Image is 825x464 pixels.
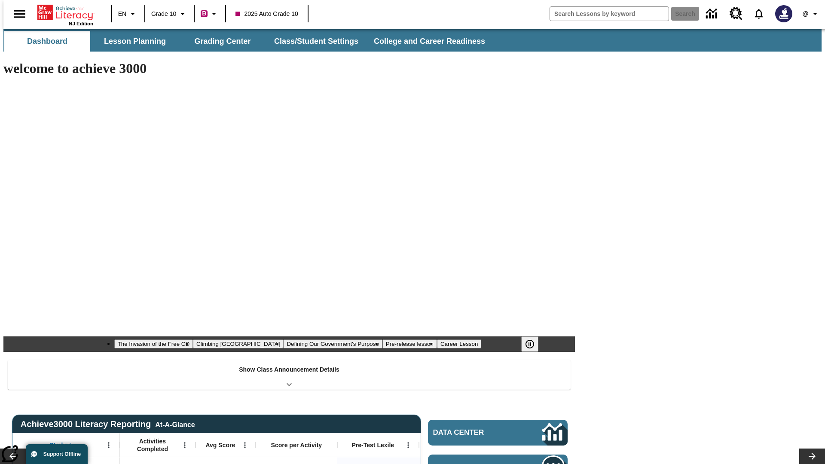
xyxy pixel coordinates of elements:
button: Pause [521,336,538,352]
button: Slide 4 Pre-release lesson [382,339,437,348]
input: search field [550,7,669,21]
div: SubNavbar [3,31,493,52]
span: EN [118,9,126,18]
button: Profile/Settings [797,6,825,21]
p: Show Class Announcement Details [239,365,339,374]
button: Lesson Planning [92,31,178,52]
a: Data Center [701,2,724,26]
button: Slide 1 The Invasion of the Free CD [114,339,193,348]
button: Open Menu [102,439,115,452]
button: Language: EN, Select a language [114,6,142,21]
span: Grade 10 [151,9,176,18]
button: Open Menu [238,439,251,452]
button: Open Menu [178,439,191,452]
div: Pause [521,336,547,352]
span: Avg Score [205,441,235,449]
span: 2025 Auto Grade 10 [235,9,298,18]
button: Grade: Grade 10, Select a grade [148,6,191,21]
button: Open side menu [7,1,32,27]
img: Avatar [775,5,792,22]
button: Class/Student Settings [267,31,365,52]
span: Data Center [433,428,513,437]
div: At-A-Glance [155,419,195,429]
button: Open Menu [402,439,415,452]
span: @ [802,9,808,18]
span: Score per Activity [271,441,322,449]
h1: welcome to achieve 3000 [3,61,575,76]
button: Lesson carousel, Next [799,449,825,464]
button: Slide 2 Climbing Mount Tai [193,339,283,348]
span: Achieve3000 Literacy Reporting [21,419,195,429]
button: Boost Class color is violet red. Change class color [197,6,223,21]
a: Notifications [748,3,770,25]
span: B [202,8,206,19]
div: Home [37,3,93,26]
button: Slide 3 Defining Our Government's Purpose [283,339,382,348]
button: Grading Center [180,31,266,52]
span: Support Offline [43,451,81,457]
span: Student [49,441,72,449]
span: Activities Completed [124,437,181,453]
span: Pre-Test Lexile [352,441,394,449]
a: Home [37,4,93,21]
span: NJ Edition [69,21,93,26]
button: Support Offline [26,444,88,464]
div: SubNavbar [3,29,822,52]
a: Data Center [428,420,568,446]
div: Show Class Announcement Details [8,360,571,390]
button: Dashboard [4,31,90,52]
button: Select a new avatar [770,3,797,25]
a: Resource Center, Will open in new tab [724,2,748,25]
button: College and Career Readiness [367,31,492,52]
button: Slide 5 Career Lesson [437,339,481,348]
